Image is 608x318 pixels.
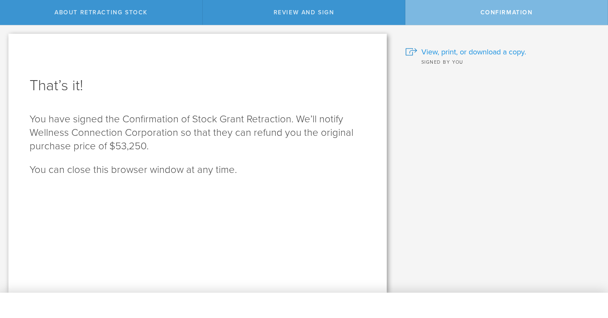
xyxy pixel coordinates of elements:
[405,57,595,66] div: Signed by you
[54,9,148,16] span: About Retracting Stock
[480,9,533,16] span: Confirmation
[30,113,366,153] p: You have signed the Confirmation of Stock Grant Retraction. We’ll notify Wellness Connection Corp...
[421,46,526,57] span: View, print, or download a copy.
[30,75,366,96] h1: That’s it!
[30,163,366,177] p: You can close this browser window at any time.
[274,9,334,16] span: Review and Sign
